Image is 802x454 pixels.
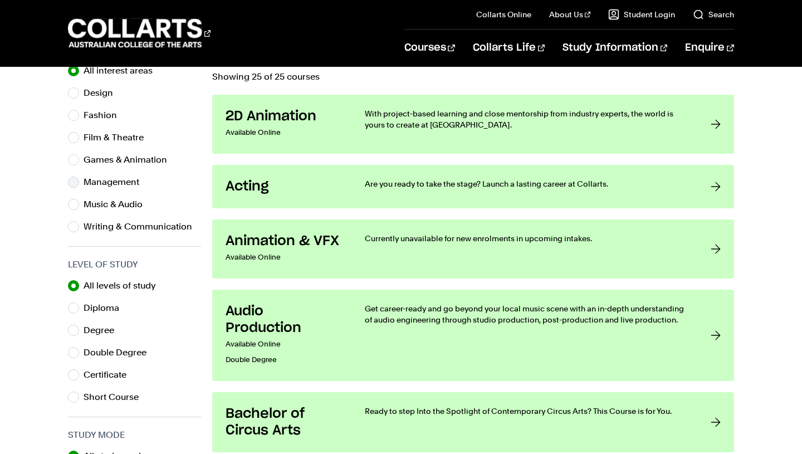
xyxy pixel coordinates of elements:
[212,219,733,279] a: Animation & VFX Available Online Currently unavailable for new enrolments in upcoming intakes.
[84,389,148,405] label: Short Course
[685,30,733,66] a: Enquire
[212,290,733,381] a: Audio Production Available OnlineDouble Degree Get career-ready and go beyond your local music sc...
[226,250,343,265] p: Available Online
[693,9,734,20] a: Search
[84,219,201,235] label: Writing & Communication
[84,345,155,360] label: Double Degree
[84,130,153,145] label: Film & Theatre
[404,30,455,66] a: Courses
[365,178,688,189] p: Are you ready to take the stage? Launch a lasting career at Collarts.
[226,406,343,439] h3: Bachelor of Circus Arts
[226,233,343,250] h3: Animation & VFX
[84,323,123,338] label: Degree
[84,108,126,123] label: Fashion
[212,72,733,81] p: Showing 25 of 25 courses
[68,17,211,49] div: Go to homepage
[226,336,343,352] p: Available Online
[226,108,343,125] h3: 2D Animation
[365,303,688,325] p: Get career-ready and go beyond your local music scene with an in-depth understanding of audio eng...
[226,303,343,336] h3: Audio Production
[365,233,688,244] p: Currently unavailable for new enrolments in upcoming intakes.
[84,300,128,316] label: Diploma
[84,278,165,294] label: All levels of study
[226,178,343,195] h3: Acting
[84,63,162,79] label: All interest areas
[212,165,733,208] a: Acting Are you ready to take the stage? Launch a lasting career at Collarts.
[365,108,688,130] p: With project-based learning and close mentorship from industry experts, the world is yours to cre...
[365,406,688,417] p: Ready to step Into the Spotlight of Contemporary Circus Arts? This Course is for You.
[84,197,151,212] label: Music & Audio
[226,352,343,368] p: Double Degree
[608,9,675,20] a: Student Login
[84,174,148,190] label: Management
[84,367,135,383] label: Certificate
[476,9,531,20] a: Collarts Online
[84,85,122,101] label: Design
[68,258,201,271] h3: Level of Study
[84,152,176,168] label: Games & Animation
[68,428,201,442] h3: Study Mode
[226,125,343,140] p: Available Online
[212,95,733,154] a: 2D Animation Available Online With project-based learning and close mentorship from industry expe...
[549,9,590,20] a: About Us
[473,30,545,66] a: Collarts Life
[212,392,733,452] a: Bachelor of Circus Arts Ready to step Into the Spotlight of Contemporary Circus Arts? This Course...
[563,30,667,66] a: Study Information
